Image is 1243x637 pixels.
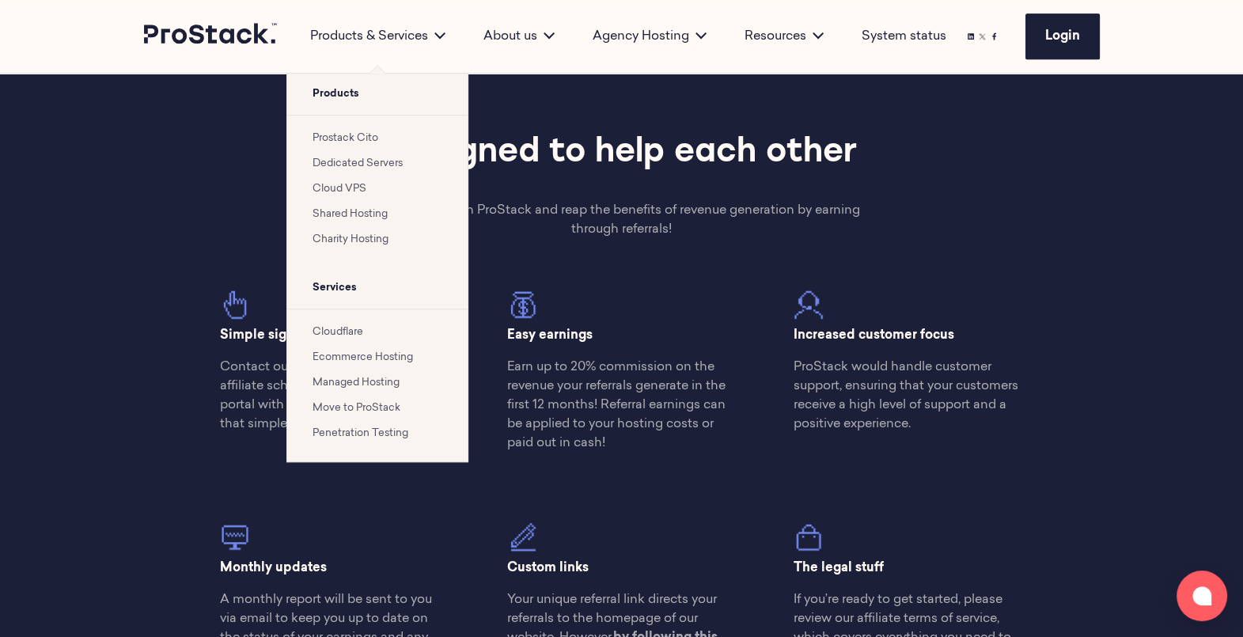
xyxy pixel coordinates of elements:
[287,267,468,309] span: Services
[313,428,408,438] a: Penetration Testing
[574,27,726,46] div: Agency Hosting
[313,352,413,362] a: Ecommerce Hosting
[794,559,1023,578] p: The legal stuff
[220,522,250,552] img: full management
[507,326,737,345] p: Easy earnings
[794,522,824,552] img: e-commerce ready
[313,234,388,245] a: Charity Hosting
[287,74,468,115] span: Products
[220,358,449,434] p: Contact our team or activate your affiliate scheme within your client portal with the click of a ...
[313,327,363,337] a: Cloudflare
[1045,30,1080,43] span: Login
[220,290,250,320] img: One click icon
[313,403,400,413] a: Move to ProStack
[313,158,403,169] a: Dedicated Servers
[363,201,879,239] p: Partner up with ProStack and reap the benefits of revenue generation by earning through referrals!
[794,326,1023,345] p: Increased customer focus
[507,290,537,320] img: No setup fee
[726,27,843,46] div: Resources
[794,290,824,320] img: Human Support icon
[794,358,1023,434] p: ProStack would handle customer support, ensuring that your customers receive a high level of supp...
[464,27,574,46] div: About us
[144,23,279,50] a: Prostack logo
[313,184,366,194] a: Cloud VPS
[313,133,378,143] a: Prostack Cito
[1177,571,1227,621] button: Open chat window
[1025,13,1100,59] a: Login
[507,559,737,578] p: Custom links
[313,377,400,388] a: Managed Hosting
[507,358,737,453] p: Earn up to 20% commission on the revenue your referrals generate in the first 12 months! Referral...
[291,27,464,46] div: Products & Services
[862,27,946,46] a: System status
[507,522,537,552] img: 100% SLAs
[278,131,966,176] h2: Designed to help each other
[220,559,449,578] p: Monthly updates
[220,326,449,345] p: Simple signup
[313,209,388,219] a: Shared Hosting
